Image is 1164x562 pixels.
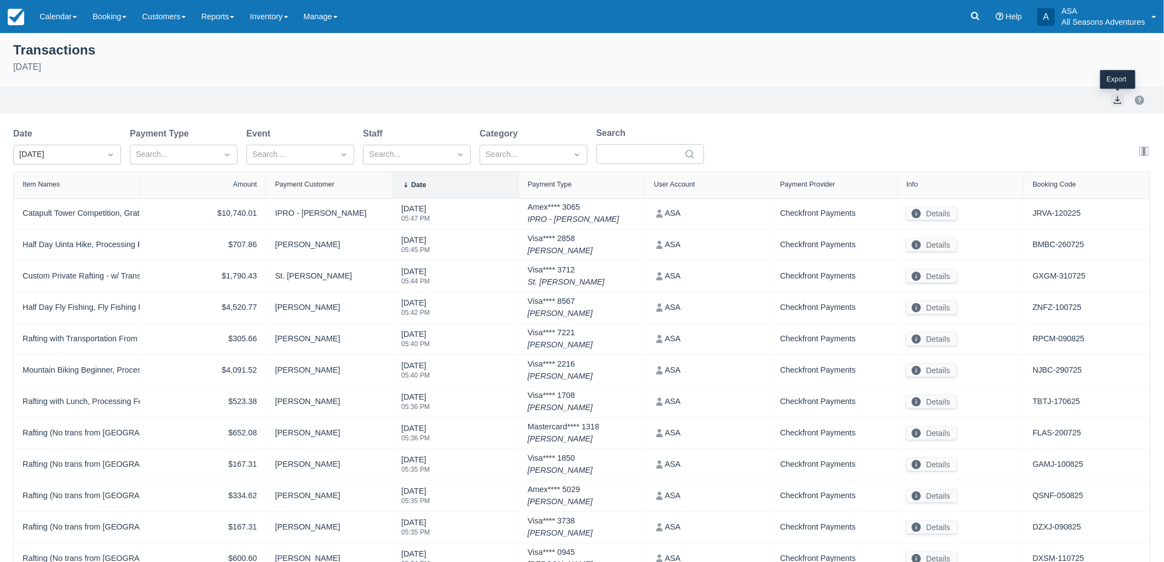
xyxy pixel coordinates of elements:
[402,266,430,291] div: [DATE]
[1033,302,1082,314] a: ZNFZ-100725
[780,521,888,534] div: Checkfront Payments
[23,207,131,220] div: Catapult Tower Competition, Gratuity (tax), Custom TrapShoot, Processing Fee, Air Rifles, Archery
[402,203,430,228] div: [DATE]
[149,395,257,408] div: $523.38
[907,332,957,346] button: Details
[780,301,888,314] div: Checkfront Payments
[275,521,383,534] div: [PERSON_NAME]
[907,207,957,220] button: Details
[23,332,131,346] div: Rafting with Transportation From [GEOGRAPHIC_DATA], Processing Fee
[780,270,888,283] div: Checkfront Payments
[402,485,430,511] div: [DATE]
[1033,239,1085,251] a: BMBC-260725
[149,489,257,503] div: $334.62
[23,181,60,188] div: Item Names
[654,207,762,220] div: ASA
[780,181,835,188] div: Payment Provider
[149,364,257,377] div: $4,091.52
[149,458,257,471] div: $167.31
[363,127,387,140] label: Staff
[402,297,430,323] div: [DATE]
[907,301,957,314] button: Details
[275,395,383,408] div: [PERSON_NAME]
[1062,6,1145,17] p: ASA
[907,181,918,188] div: Info
[528,465,592,477] em: [PERSON_NAME]
[13,127,37,140] label: Date
[907,427,957,440] button: Details
[275,364,383,377] div: [PERSON_NAME]
[275,181,334,188] div: Payment Customer
[572,149,583,160] span: Dropdown icon
[13,61,1151,74] div: [DATE]
[149,521,257,534] div: $167.31
[780,364,888,377] div: Checkfront Payments
[105,149,116,160] span: Dropdown icon
[402,360,430,385] div: [DATE]
[402,517,430,542] div: [DATE]
[654,181,695,188] div: User Account
[528,214,619,226] em: IPRO - [PERSON_NAME]
[149,332,257,346] div: $305.66
[402,341,430,347] div: 05:40 PM
[907,521,957,534] button: Details
[23,270,131,283] div: Custom Private Rafting - w/ Transportation, Processing Fee, Local Two Hour Hike, Processing Fee
[275,301,383,314] div: [PERSON_NAME]
[1033,427,1081,439] a: FLAS-200725
[402,372,430,379] div: 05:40 PM
[402,423,430,448] div: [DATE]
[23,395,131,408] div: Rafting with Lunch, Processing Fee
[23,364,131,377] div: Mountain Biking Beginner, Processing Fee, Custom TrapShoot, Raft All Inclusive (Lunch and trans),...
[275,489,383,503] div: [PERSON_NAME]
[149,207,257,220] div: $10,740.01
[1033,490,1084,502] a: QSNF-050825
[23,427,131,440] div: Rafting (No trans from [GEOGRAPHIC_DATA] or lunch), Processing Fee
[907,270,957,283] button: Details
[402,329,430,354] div: [DATE]
[528,496,592,508] em: [PERSON_NAME]
[528,421,599,445] div: Mastercard **** 1318
[246,127,275,140] label: Event
[907,238,957,252] button: Details
[23,521,131,534] div: Rafting (No trans from [GEOGRAPHIC_DATA] or lunch), Processing Fee
[528,527,592,539] em: [PERSON_NAME]
[402,466,430,473] div: 05:35 PM
[907,395,957,408] button: Details
[13,40,1151,58] div: Transactions
[402,498,430,504] div: 05:35 PM
[528,245,592,257] em: [PERSON_NAME]
[907,364,957,377] button: Details
[1033,270,1086,282] a: GXGM-310725
[402,247,430,253] div: 05:45 PM
[1033,208,1081,220] a: JRVA-120225
[1037,8,1055,26] div: A
[233,181,257,188] div: Amount
[275,332,383,346] div: [PERSON_NAME]
[275,238,383,252] div: [PERSON_NAME]
[402,234,430,260] div: [DATE]
[780,489,888,503] div: Checkfront Payments
[907,489,957,503] button: Details
[996,13,1003,20] i: Help
[275,458,383,471] div: [PERSON_NAME]
[149,427,257,440] div: $652.08
[1111,94,1124,107] button: export
[480,127,522,140] label: Category
[1100,70,1135,89] div: Export
[528,308,592,320] em: [PERSON_NAME]
[402,215,430,222] div: 05:47 PM
[528,181,572,188] div: Payment Type
[654,238,762,252] div: ASA
[338,149,349,160] span: Dropdown icon
[654,332,762,346] div: ASA
[780,395,888,408] div: Checkfront Payments
[654,521,762,534] div: ASA
[23,489,131,503] div: Rafting (No trans from [GEOGRAPHIC_DATA] or lunch), Processing Fee
[528,276,605,288] em: St. [PERSON_NAME]
[23,238,131,252] div: Half Day Uinta Hike, Processing Fee, Custom Uinta Hike
[23,458,131,471] div: Rafting (No trans from [GEOGRAPHIC_DATA] or lunch), Processing Fee
[528,402,592,414] em: [PERSON_NAME]
[654,301,762,314] div: ASA
[528,370,592,383] em: [PERSON_NAME]
[780,332,888,346] div: Checkfront Payments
